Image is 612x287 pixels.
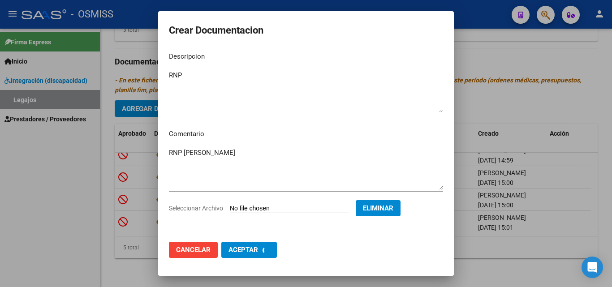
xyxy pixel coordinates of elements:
[169,51,443,62] p: Descripcion
[228,246,258,254] span: Aceptar
[221,242,277,258] button: Aceptar
[169,205,223,212] span: Seleccionar Archivo
[169,242,218,258] button: Cancelar
[176,246,211,254] span: Cancelar
[363,204,393,212] span: Eliminar
[582,257,603,278] div: Open Intercom Messenger
[169,22,443,39] h2: Crear Documentacion
[169,129,443,139] p: Comentario
[356,200,401,216] button: Eliminar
